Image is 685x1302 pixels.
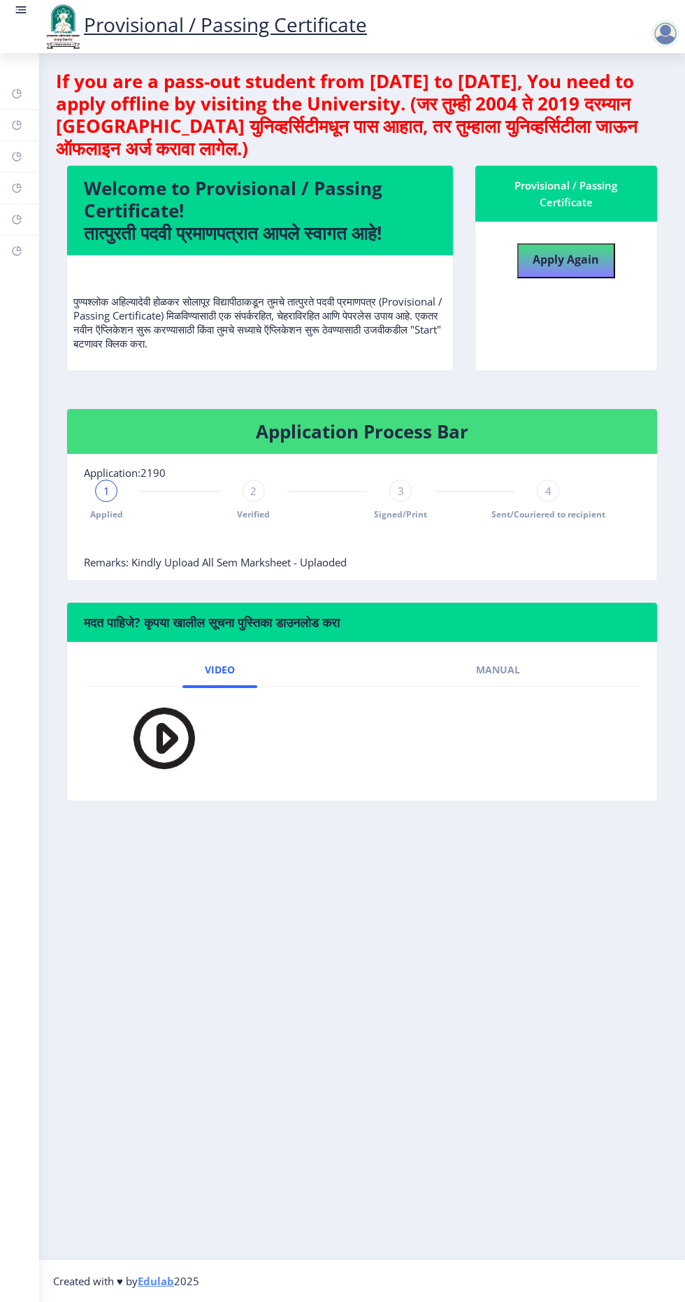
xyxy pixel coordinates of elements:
span: 3 [398,484,404,498]
span: Created with ♥ by 2025 [53,1274,199,1288]
span: Sent/Couriered to recipient [491,508,605,520]
span: Video [205,664,235,675]
span: Manual [476,664,520,675]
img: logo [42,3,84,50]
h4: Welcome to Provisional / Passing Certificate! तात्पुरती पदवी प्रमाणपत्रात आपले स्वागत आहे! [84,177,436,244]
h6: मदत पाहिजे? कृपया खालील सूचना पुस्तिका डाउनलोड करा [84,614,640,631]
span: 1 [103,484,110,498]
a: Manual [454,653,542,687]
p: पुण्यश्लोक अहिल्यादेवी होळकर सोलापूर विद्यापीठाकडून तुमचे तात्पुरते पदवी प्रमाणपत्र (Provisional ... [73,266,447,350]
span: Applied [90,508,123,520]
span: Remarks: Kindly Upload All Sem Marksheet - Uplaoded [84,555,347,569]
b: Apply Again [533,252,599,267]
span: Verified [237,508,270,520]
span: 2 [250,484,257,498]
h4: Application Process Bar [84,420,640,443]
img: PLAY.png [106,698,204,778]
button: Apply Again [517,243,615,278]
a: Provisional / Passing Certificate [42,11,367,38]
h4: If you are a pass-out student from [DATE] to [DATE], You need to apply offline by visiting the Un... [56,70,668,159]
a: Edulab [138,1274,174,1288]
span: Signed/Print [374,508,427,520]
div: Provisional / Passing Certificate [492,177,640,210]
span: Application:2190 [84,466,166,480]
span: 4 [545,484,551,498]
a: Video [182,653,257,687]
